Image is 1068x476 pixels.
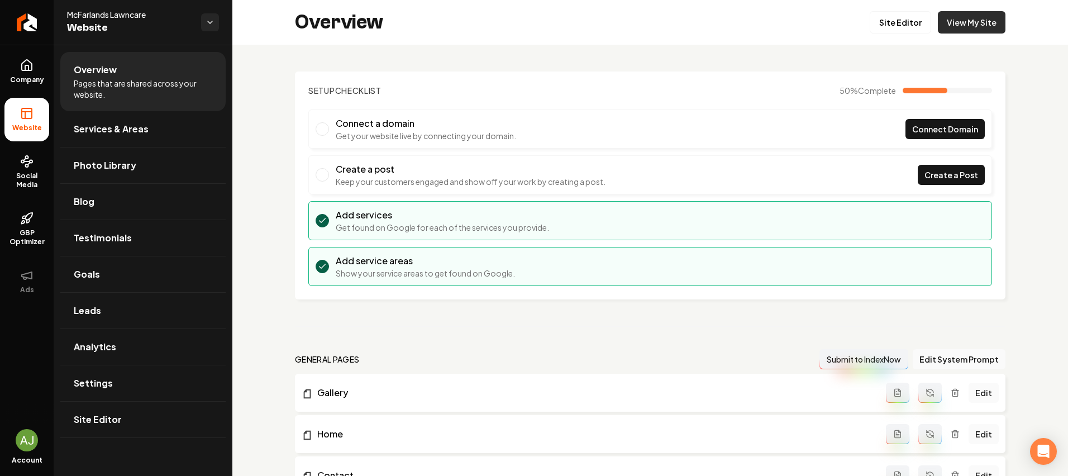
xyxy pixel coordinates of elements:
span: Site Editor [74,413,122,426]
span: Account [12,456,42,465]
button: Add admin page prompt [886,383,909,403]
span: Setup [308,85,335,96]
span: Create a Post [924,169,978,181]
span: Blog [74,195,94,208]
span: Ads [16,285,39,294]
span: Services & Areas [74,122,149,136]
img: Rebolt Logo [17,13,37,31]
a: Edit [969,424,999,444]
span: 50 % [840,85,896,96]
span: Connect Domain [912,123,978,135]
div: Open Intercom Messenger [1030,438,1057,465]
span: Social Media [4,172,49,189]
button: Edit System Prompt [913,349,1005,369]
a: Analytics [60,329,226,365]
a: Site Editor [60,402,226,437]
p: Get your website live by connecting your domain. [336,130,516,141]
a: View My Site [938,11,1005,34]
a: Leads [60,293,226,329]
span: Pages that are shared across your website. [74,78,212,100]
a: Goals [60,256,226,292]
button: Open user button [16,429,38,451]
a: Edit [969,383,999,403]
span: Leads [74,304,101,317]
a: Create a Post [918,165,985,185]
a: Blog [60,184,226,220]
span: Settings [74,377,113,390]
button: Ads [4,260,49,303]
span: Goals [74,268,100,281]
span: Website [67,20,192,36]
a: Testimonials [60,220,226,256]
span: Photo Library [74,159,136,172]
h3: Add services [336,208,549,222]
p: Keep your customers engaged and show off your work by creating a post. [336,176,605,187]
h2: Checklist [308,85,382,96]
button: Add admin page prompt [886,424,909,444]
span: Website [8,123,46,132]
a: Gallery [302,386,886,399]
p: Get found on Google for each of the services you provide. [336,222,549,233]
p: Show your service areas to get found on Google. [336,268,515,279]
a: Company [4,50,49,93]
span: Company [6,75,49,84]
h2: general pages [295,354,360,365]
span: GBP Optimizer [4,229,49,246]
h3: Create a post [336,163,605,176]
span: Analytics [74,340,116,354]
a: Home [302,427,886,441]
a: Services & Areas [60,111,226,147]
button: Submit to IndexNow [819,349,908,369]
img: AJ Nimeh [16,429,38,451]
a: Site Editor [870,11,931,34]
a: Photo Library [60,147,226,183]
h2: Overview [295,11,383,34]
h3: Connect a domain [336,117,516,130]
a: Connect Domain [905,119,985,139]
span: Overview [74,63,117,77]
span: Complete [858,85,896,96]
span: McFarlands Lawncare [67,9,192,20]
h3: Add service areas [336,254,515,268]
a: Social Media [4,146,49,198]
a: Settings [60,365,226,401]
a: GBP Optimizer [4,203,49,255]
span: Testimonials [74,231,132,245]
